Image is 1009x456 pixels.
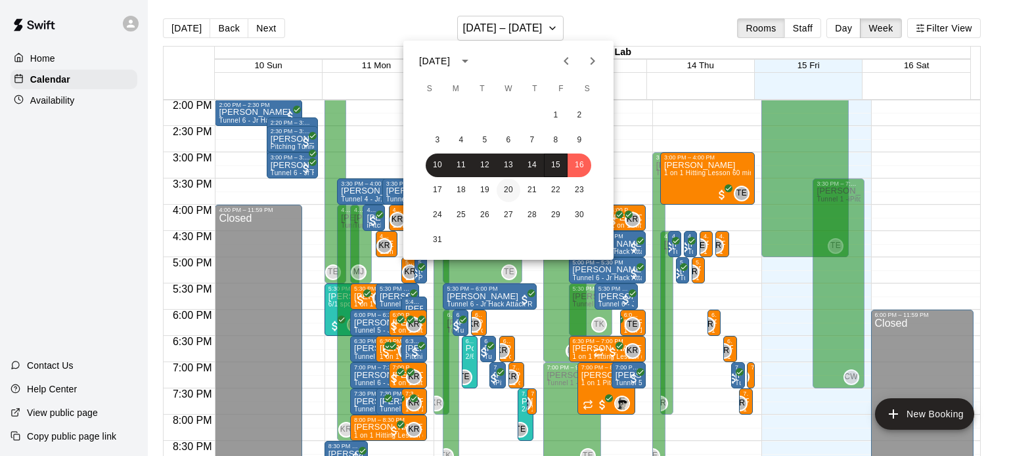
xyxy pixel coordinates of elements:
[520,178,544,202] button: 21
[497,203,520,227] button: 27
[568,154,591,177] button: 16
[426,228,449,252] button: 31
[544,154,568,177] button: 15
[497,129,520,152] button: 6
[497,154,520,177] button: 13
[449,203,473,227] button: 25
[444,76,468,102] span: Monday
[544,203,568,227] button: 29
[544,178,568,202] button: 22
[579,48,606,74] button: Next month
[473,129,497,152] button: 5
[520,203,544,227] button: 28
[544,104,568,127] button: 1
[426,129,449,152] button: 3
[568,178,591,202] button: 23
[553,48,579,74] button: Previous month
[449,129,473,152] button: 4
[418,76,441,102] span: Sunday
[568,129,591,152] button: 9
[426,203,449,227] button: 24
[544,129,568,152] button: 8
[449,154,473,177] button: 11
[419,54,450,68] div: [DATE]
[497,76,520,102] span: Wednesday
[497,178,520,202] button: 20
[568,104,591,127] button: 2
[520,129,544,152] button: 7
[473,154,497,177] button: 12
[470,76,494,102] span: Tuesday
[426,154,449,177] button: 10
[549,76,573,102] span: Friday
[473,203,497,227] button: 26
[575,76,599,102] span: Saturday
[473,178,497,202] button: 19
[568,203,591,227] button: 30
[426,178,449,202] button: 17
[523,76,547,102] span: Thursday
[449,178,473,202] button: 18
[454,50,476,72] button: calendar view is open, switch to year view
[520,154,544,177] button: 14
